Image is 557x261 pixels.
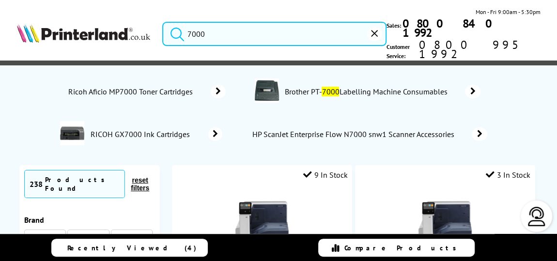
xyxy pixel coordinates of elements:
[251,129,457,139] span: HP ScanJet Enterprise Flow N7000 snw1 Scanner Accessories
[89,129,194,139] span: RICOH GX7000 Ink Cartridges
[418,40,540,59] span: 0800 995 1992
[344,244,462,252] span: Compare Products
[251,127,487,141] a: HP ScanJet Enterprise Flow N7000 snw1 Scanner Accessories
[30,179,43,189] span: 238
[67,85,226,98] a: Ricoh Aficio MP7000 Toner Cartridges
[303,170,347,180] div: 9 In Stock
[24,215,44,225] span: Brand
[322,87,339,96] mark: 7000
[527,207,546,226] img: user-headset-light.svg
[284,87,451,96] span: Brother PT- Labelling Machine Consumables
[89,121,222,147] a: RICOH GX7000 Ink Cartridges
[60,121,84,145] img: 965479-conspage.jpg
[318,239,475,257] a: Compare Products
[401,19,541,37] a: 0800 840 1992
[162,22,387,46] input: Search product or brand
[17,24,151,45] a: Printerland Logo
[67,87,197,96] span: Ricoh Aficio MP7000 Toner Cartridges
[51,239,208,257] a: Recently Viewed (4)
[476,7,541,16] span: Mon - Fri 9:00am - 5:30pm
[284,78,480,105] a: Brother PT-7000Labelling Machine Consumables
[125,176,155,192] button: reset filters
[486,170,530,180] div: 3 In Stock
[67,244,197,252] span: Recently Viewed (4)
[45,175,120,193] div: Products Found
[387,40,541,61] span: Customer Service:
[387,21,401,30] span: Sales:
[402,16,499,40] b: 0800 840 1992
[255,78,279,103] img: PT-7000-conspage.jpg
[17,24,151,43] img: Printerland Logo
